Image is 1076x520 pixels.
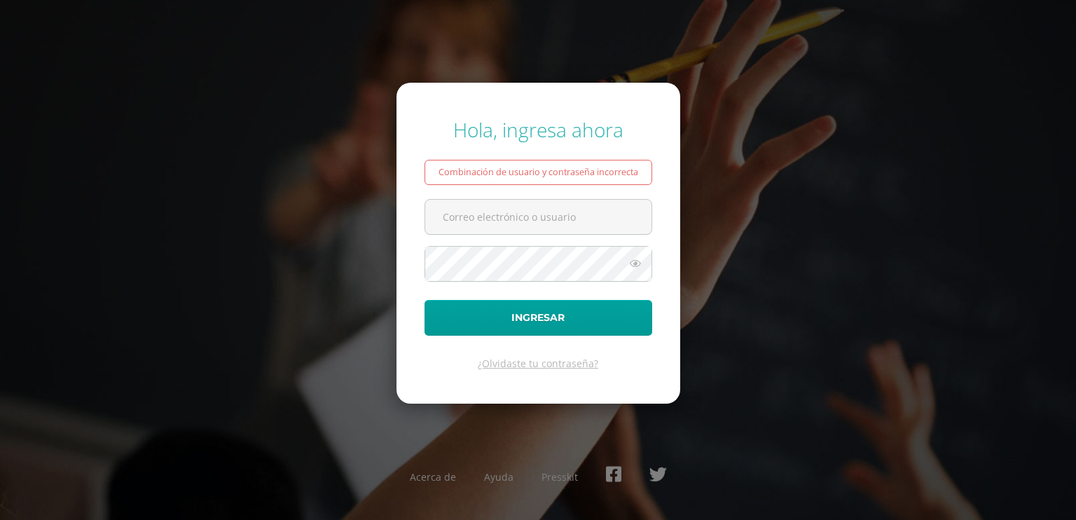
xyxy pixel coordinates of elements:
[542,470,578,484] a: Presskit
[425,116,652,143] div: Hola, ingresa ahora
[425,160,652,185] div: Combinación de usuario y contraseña incorrecta
[410,470,456,484] a: Acerca de
[425,200,651,234] input: Correo electrónico o usuario
[484,470,513,484] a: Ayuda
[425,300,652,336] button: Ingresar
[478,357,598,370] a: ¿Olvidaste tu contraseña?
